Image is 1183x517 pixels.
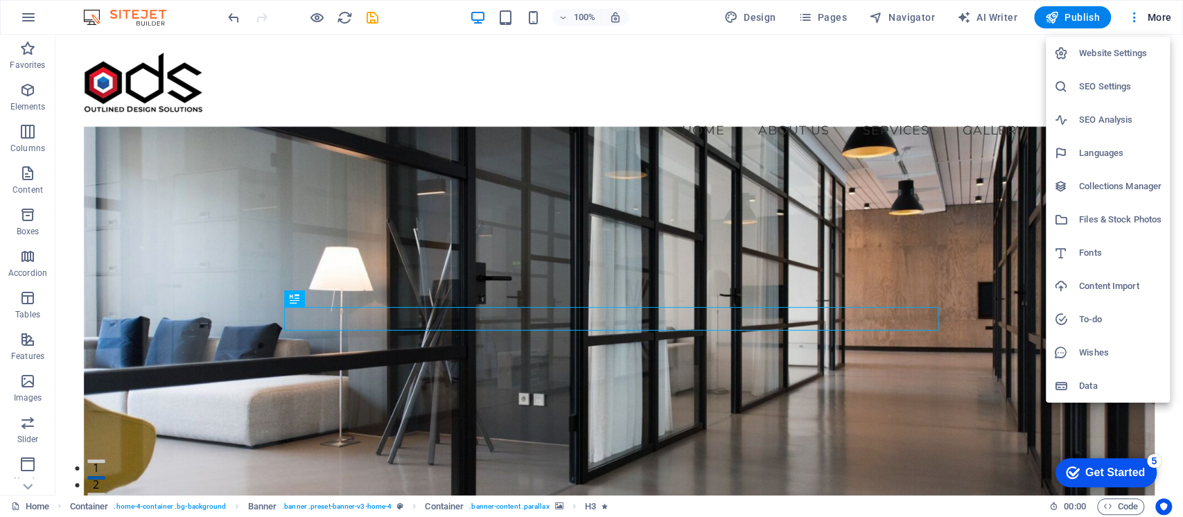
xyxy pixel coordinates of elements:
[1079,311,1162,328] h6: To-do
[11,7,112,36] div: Get Started 5 items remaining, 0% complete
[1079,145,1162,161] h6: Languages
[1079,178,1162,195] h6: Collections Manager
[41,15,100,28] div: Get Started
[103,3,116,17] div: 5
[1079,245,1162,261] h6: Fonts
[1079,78,1162,95] h6: SEO Settings
[1079,112,1162,128] h6: SEO Analysis
[32,441,49,445] button: 2
[32,458,49,462] button: 3
[1079,211,1162,228] h6: Files & Stock Photos
[1079,378,1162,394] h6: Data
[1079,45,1162,62] h6: Website Settings
[1079,278,1162,295] h6: Content Import
[1079,344,1162,361] h6: Wishes
[32,425,49,428] button: 1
